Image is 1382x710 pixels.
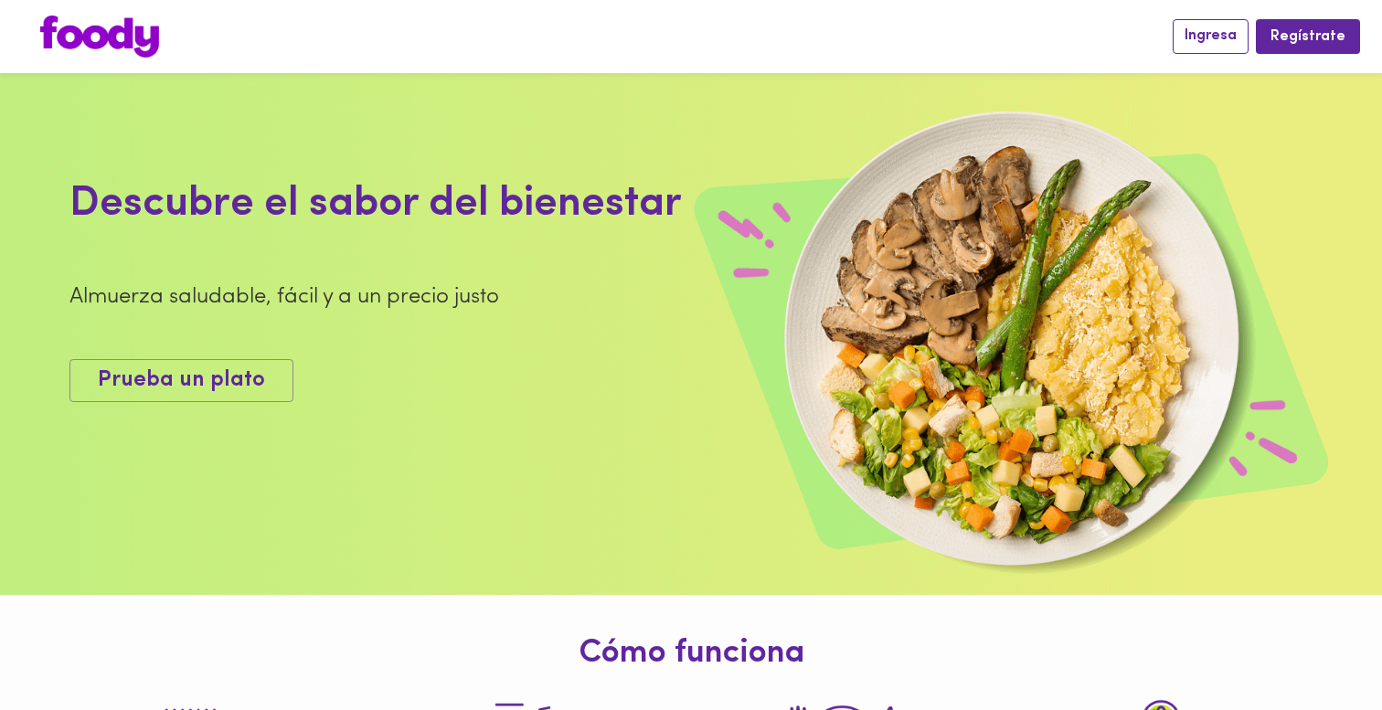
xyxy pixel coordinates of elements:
[1185,27,1237,45] span: Ingresa
[69,281,898,313] div: Almuerza saludable, fácil y a un precio justo
[14,636,1368,673] h1: Cómo funciona
[1276,604,1364,692] iframe: Messagebird Livechat Widget
[98,367,265,394] span: Prueba un plato
[1270,28,1345,46] span: Regístrate
[69,175,898,235] div: Descubre el sabor del bienestar
[40,16,159,58] img: logo.png
[1256,19,1360,53] button: Regístrate
[69,359,293,402] button: Prueba un plato
[1173,19,1249,53] button: Ingresa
